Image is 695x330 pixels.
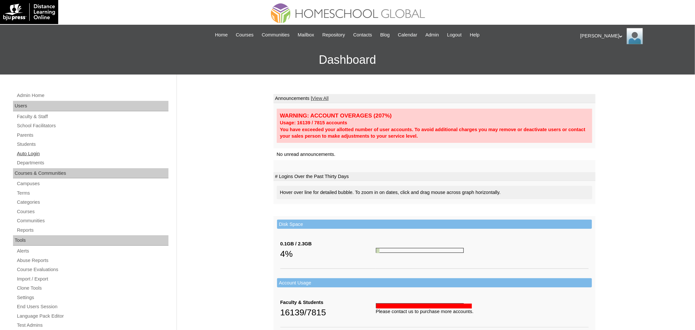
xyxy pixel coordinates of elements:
[580,28,688,44] div: [PERSON_NAME]
[16,247,168,255] a: Alerts
[16,140,168,148] a: Students
[274,148,595,160] td: No unread announcements.
[16,180,168,188] a: Campuses
[13,235,168,246] div: Tools
[16,284,168,292] a: Clone Tools
[277,186,592,199] div: Hover over line for detailed bubble. To zoom in on dates, click and drag mouse across graph horiz...
[16,189,168,197] a: Terms
[16,113,168,121] a: Faculty & Staff
[13,101,168,111] div: Users
[277,220,592,229] td: Disk Space
[376,308,589,315] div: Please contact us to purchase more accounts.
[274,172,595,181] td: # Logins Over the Past Thirty Days
[16,122,168,130] a: School Facilitators
[280,112,589,119] div: WARNING: ACCOUNT OVERAGES (207%)
[212,31,231,39] a: Home
[16,131,168,139] a: Parents
[627,28,643,44] img: Ariane Ebuen
[16,275,168,283] a: Import / Export
[16,198,168,206] a: Categories
[319,31,348,39] a: Repository
[13,168,168,179] div: Courses & Communities
[280,241,376,247] div: 0.1GB / 2.3GB
[3,3,55,21] img: logo-white.png
[470,31,480,39] span: Help
[16,294,168,302] a: Settings
[16,159,168,167] a: Departments
[350,31,375,39] a: Contacts
[16,312,168,320] a: Language Pack Editor
[274,94,595,103] td: Announcements |
[322,31,345,39] span: Repository
[16,217,168,225] a: Communities
[395,31,421,39] a: Calendar
[377,31,393,39] a: Blog
[280,306,376,319] div: 16139/7815
[280,247,376,260] div: 4%
[16,321,168,329] a: Test Admins
[236,31,254,39] span: Courses
[16,266,168,274] a: Course Evaluations
[467,31,483,39] a: Help
[312,96,328,101] a: View All
[280,126,589,140] div: You have exceeded your allotted number of user accounts. To avoid additional charges you may remo...
[259,31,293,39] a: Communities
[422,31,442,39] a: Admin
[447,31,462,39] span: Logout
[444,31,465,39] a: Logout
[3,45,692,75] h3: Dashboard
[16,303,168,311] a: End Users Session
[398,31,417,39] span: Calendar
[16,150,168,158] a: Auto Login
[298,31,314,39] span: Mailbox
[353,31,372,39] span: Contacts
[262,31,290,39] span: Communities
[16,91,168,100] a: Admin Home
[16,208,168,216] a: Courses
[280,120,347,125] strong: Usage: 16139 / 7815 accounts
[277,278,592,288] td: Account Usage
[425,31,439,39] span: Admin
[380,31,390,39] span: Blog
[295,31,318,39] a: Mailbox
[280,299,376,306] div: Faculty & Students
[215,31,228,39] span: Home
[16,226,168,234] a: Reports
[16,256,168,265] a: Abuse Reports
[233,31,257,39] a: Courses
